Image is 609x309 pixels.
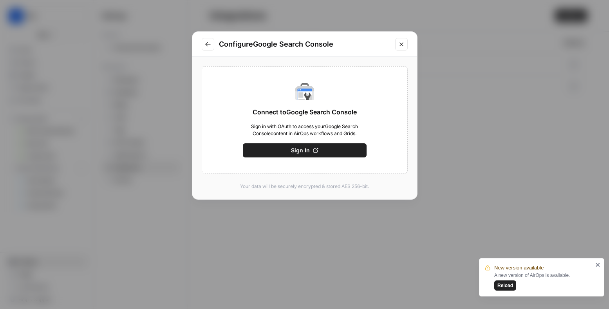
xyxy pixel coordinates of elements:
[395,38,408,51] button: Close modal
[219,39,390,50] h2: Configure Google Search Console
[253,107,357,117] span: Connect to Google Search Console
[243,143,367,157] button: Sign In
[291,146,310,154] span: Sign In
[494,264,544,272] span: New version available
[202,183,408,190] p: Your data will be securely encrypted & stored AES 256-bit.
[595,262,601,268] button: close
[494,272,593,291] div: A new version of AirOps is available.
[202,38,214,51] button: Go to previous step
[497,282,513,289] span: Reload
[295,82,314,101] img: Google Search Console
[243,123,367,137] span: Sign in with OAuth to access your Google Search Console content in AirOps workflows and Grids.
